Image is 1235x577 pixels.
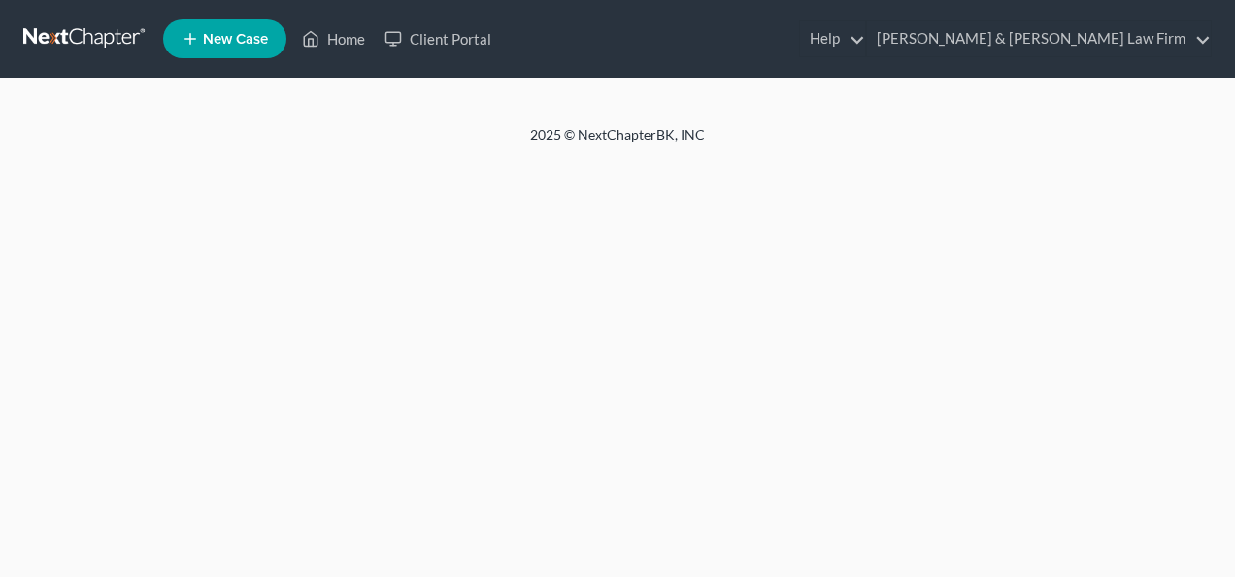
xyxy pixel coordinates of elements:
div: 2025 © NextChapterBK, INC [64,125,1171,160]
a: [PERSON_NAME] & [PERSON_NAME] Law Firm [867,21,1211,56]
new-legal-case-button: New Case [163,19,286,58]
a: Client Portal [375,21,501,56]
a: Help [800,21,865,56]
a: Home [292,21,375,56]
